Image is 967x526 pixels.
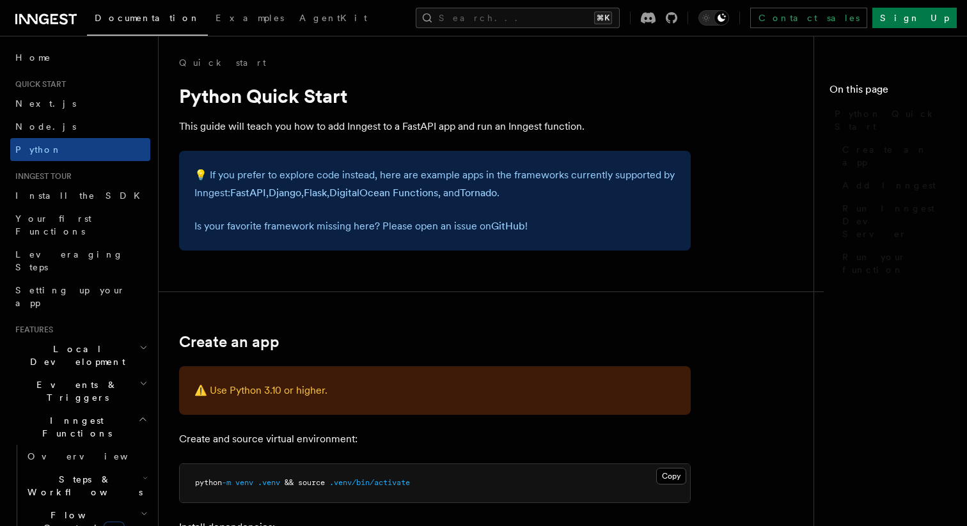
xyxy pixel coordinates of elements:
[10,343,139,368] span: Local Development
[179,84,691,107] h1: Python Quick Start
[10,243,150,279] a: Leveraging Steps
[285,478,294,487] span: &&
[10,414,138,440] span: Inngest Functions
[837,245,952,281] a: Run your function
[15,98,76,109] span: Next.js
[10,138,150,161] a: Python
[179,430,691,448] p: Create and source virtual environment:
[22,473,143,499] span: Steps & Workflows
[235,478,253,487] span: venv
[656,468,686,484] button: Copy
[15,190,148,201] span: Install the SDK
[10,279,150,314] a: Setting up your app
[28,451,159,461] span: Overview
[298,478,325,487] span: source
[829,102,952,138] a: Python Quick Start
[594,12,612,24] kbd: ⌘K
[15,51,51,64] span: Home
[842,143,952,169] span: Create an app
[842,202,952,240] span: Run Inngest Dev Server
[842,179,936,192] span: Add Inngest
[194,382,675,399] p: ⚠️ Use Python 3.10 or higher.
[10,115,150,138] a: Node.js
[837,138,952,174] a: Create an app
[10,325,53,335] span: Features
[194,166,675,202] p: 💡 If you prefer to explore code instead, here are example apps in the frameworks currently suppor...
[329,478,410,487] span: .venv/bin/activate
[179,118,691,135] p: This guide will teach you how to add Inngest to a FastAPI app and run an Inngest function.
[698,10,729,26] button: Toggle dark mode
[10,337,150,373] button: Local Development
[10,207,150,243] a: Your first Functions
[460,187,497,199] a: Tornado
[10,409,150,445] button: Inngest Functions
[10,79,66,89] span: Quick start
[10,92,150,115] a: Next.js
[15,121,76,132] span: Node.js
[222,478,231,487] span: -m
[837,174,952,197] a: Add Inngest
[22,468,150,504] button: Steps & Workflows
[216,13,284,23] span: Examples
[329,187,438,199] a: DigitalOcean Functions
[10,378,139,404] span: Events & Triggers
[15,213,91,236] span: Your first Functions
[835,107,952,133] span: Python Quick Start
[95,13,200,23] span: Documentation
[87,4,208,36] a: Documentation
[872,8,957,28] a: Sign Up
[10,184,150,207] a: Install the SDK
[15,285,125,308] span: Setting up your app
[179,56,266,69] a: Quick start
[842,251,952,276] span: Run your function
[10,46,150,69] a: Home
[10,373,150,409] button: Events & Triggers
[829,82,952,102] h4: On this page
[299,13,367,23] span: AgentKit
[22,445,150,468] a: Overview
[491,220,525,232] a: GitHub
[194,217,675,235] p: Is your favorite framework missing here? Please open an issue on !
[837,197,952,245] a: Run Inngest Dev Server
[230,187,266,199] a: FastAPI
[750,8,867,28] a: Contact sales
[258,478,280,487] span: .venv
[10,171,72,182] span: Inngest tour
[179,333,279,351] a: Create an app
[195,478,222,487] span: python
[269,187,301,199] a: Django
[15,144,62,155] span: Python
[208,4,292,35] a: Examples
[416,8,620,28] button: Search...⌘K
[15,249,123,272] span: Leveraging Steps
[292,4,375,35] a: AgentKit
[304,187,327,199] a: Flask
